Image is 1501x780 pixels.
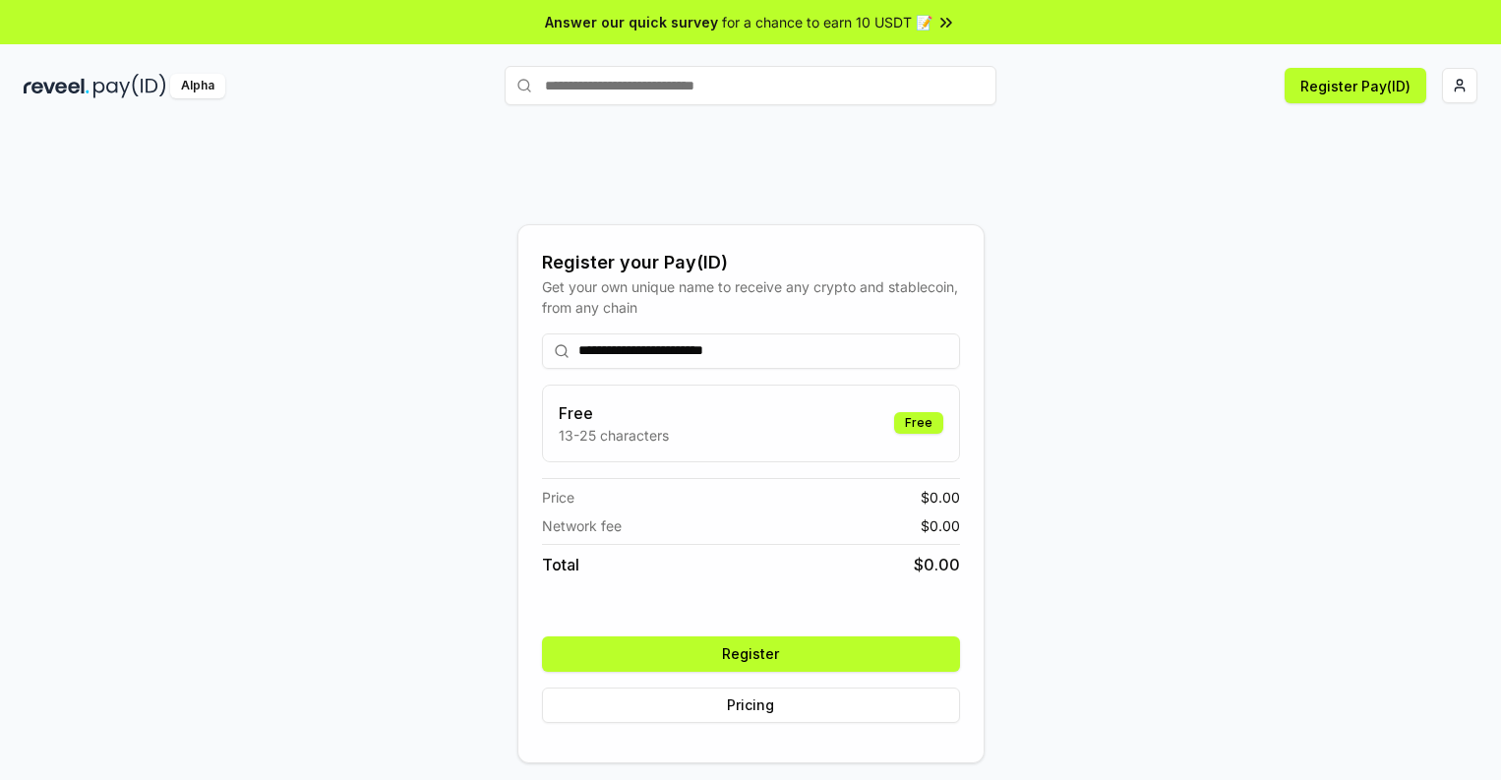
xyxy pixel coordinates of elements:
[914,553,960,576] span: $ 0.00
[542,688,960,723] button: Pricing
[559,425,669,446] p: 13-25 characters
[542,249,960,276] div: Register your Pay(ID)
[542,515,622,536] span: Network fee
[542,276,960,318] div: Get your own unique name to receive any crypto and stablecoin, from any chain
[921,487,960,508] span: $ 0.00
[545,12,718,32] span: Answer our quick survey
[542,553,579,576] span: Total
[93,74,166,98] img: pay_id
[542,487,574,508] span: Price
[1285,68,1426,103] button: Register Pay(ID)
[559,401,669,425] h3: Free
[542,636,960,672] button: Register
[170,74,225,98] div: Alpha
[921,515,960,536] span: $ 0.00
[24,74,90,98] img: reveel_dark
[894,412,943,434] div: Free
[722,12,932,32] span: for a chance to earn 10 USDT 📝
